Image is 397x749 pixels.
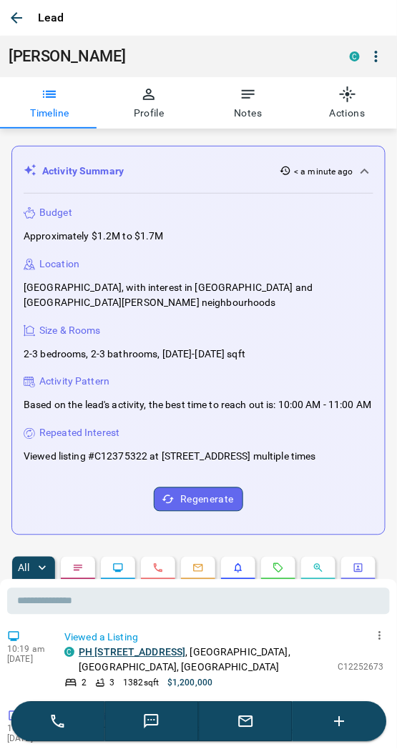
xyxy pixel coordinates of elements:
[79,647,186,658] a: PH [STREET_ADDRESS]
[154,487,243,512] button: Regenerate
[313,562,324,574] svg: Opportunities
[39,323,101,338] p: Size & Rooms
[39,374,109,390] p: Activity Pattern
[79,645,330,675] p: , [GEOGRAPHIC_DATA], [GEOGRAPHIC_DATA], [GEOGRAPHIC_DATA]
[7,645,50,655] p: 10:19 am
[24,398,372,413] p: Based on the lead's activity, the best time to reach out is: 10:00 AM - 11:00 AM
[192,562,204,574] svg: Emails
[7,655,50,665] p: [DATE]
[64,648,74,658] div: condos.ca
[42,164,124,179] p: Activity Summary
[9,47,328,66] h1: [PERSON_NAME]
[18,563,29,573] p: All
[99,77,199,129] button: Profile
[152,562,164,574] svg: Calls
[64,630,384,645] p: Viewed a Listing
[24,158,373,184] div: Activity Summary< a minute ago
[199,77,298,129] button: Notes
[38,9,64,26] p: Lead
[24,347,245,362] p: 2-3 bedrooms, 2-3 bathrooms, [DATE]-[DATE] sqft
[338,661,384,674] p: C12252673
[24,280,373,310] p: [GEOGRAPHIC_DATA], with interest in [GEOGRAPHIC_DATA] and [GEOGRAPHIC_DATA][PERSON_NAME] neighbou...
[7,724,50,734] p: 10:19 am
[39,426,119,441] p: Repeated Interest
[167,677,212,690] p: $1,200,000
[82,677,87,690] p: 2
[39,205,72,220] p: Budget
[39,257,79,272] p: Location
[294,165,353,178] p: < a minute ago
[273,562,284,574] svg: Requests
[112,562,124,574] svg: Lead Browsing Activity
[24,450,316,465] p: Viewed listing #C12375322 at [STREET_ADDRESS] multiple times
[123,677,159,690] p: 1382 sqft
[350,51,360,61] div: condos.ca
[232,562,244,574] svg: Listing Alerts
[24,229,164,244] p: Approximately $1.2M to $1.7M
[298,77,397,129] button: Actions
[109,677,114,690] p: 3
[72,562,84,574] svg: Notes
[353,562,364,574] svg: Agent Actions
